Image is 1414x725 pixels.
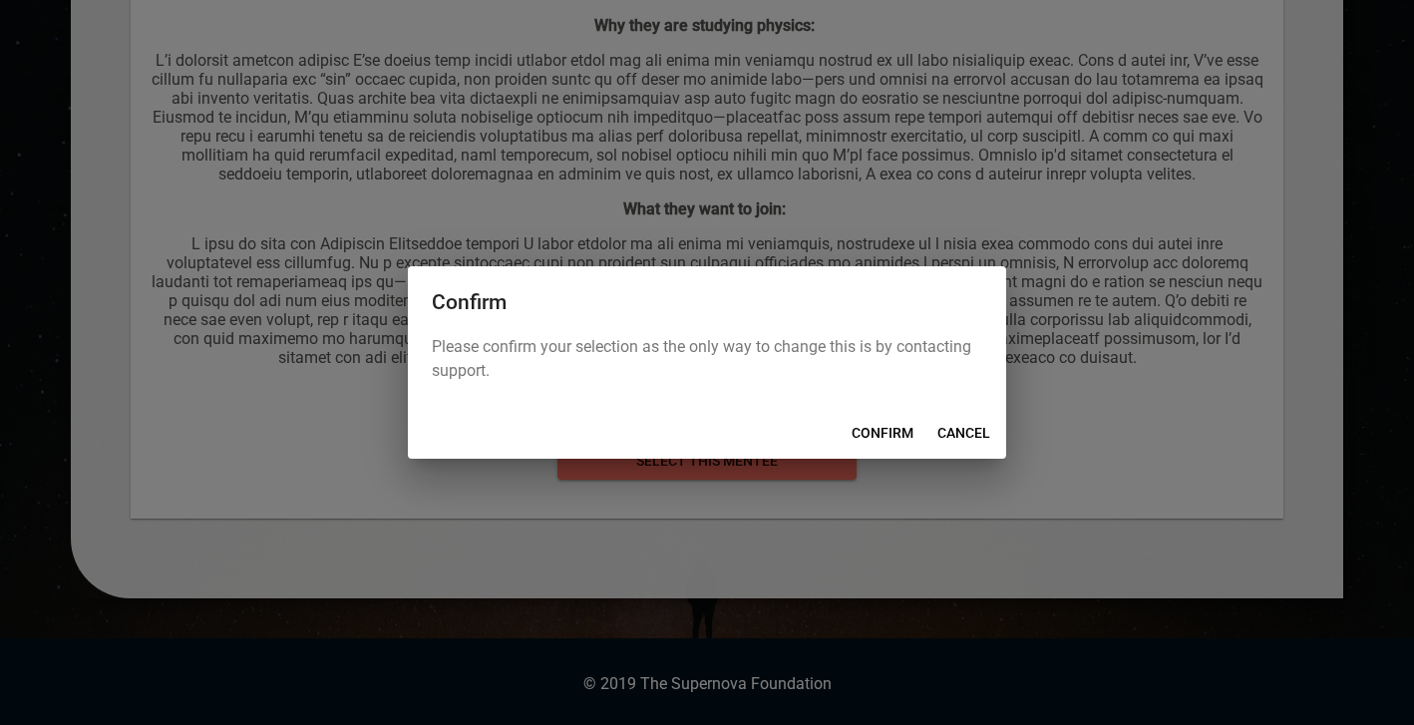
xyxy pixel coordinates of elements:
p: Please confirm your selection as the only way to change this is by contacting support. [432,335,982,383]
button: CONFIRM [844,415,921,452]
button: CANCEL [929,415,998,452]
h2: Confirm [432,290,982,315]
span: CONFIRM [852,421,913,446]
span: CANCEL [937,421,990,446]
